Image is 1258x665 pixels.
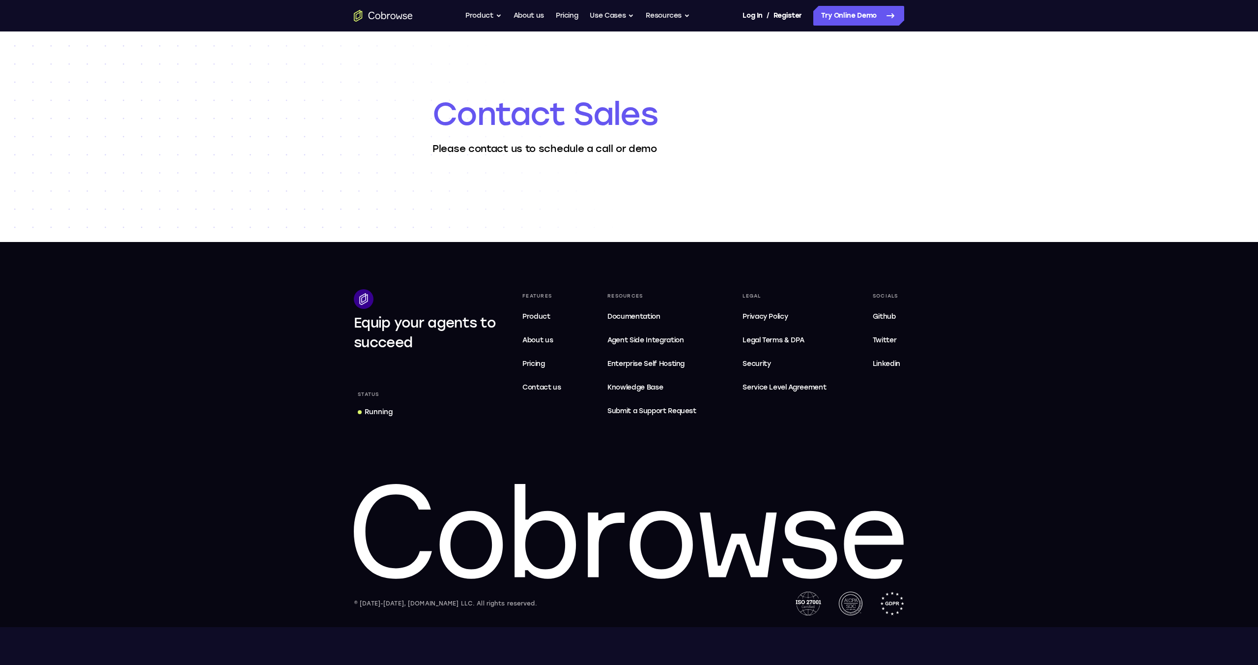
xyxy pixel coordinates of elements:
p: Please contact us to schedule a call or demo [432,142,826,155]
a: About us [514,6,544,26]
a: Pricing [518,354,565,374]
span: Enterprise Self Hosting [607,358,696,370]
span: Knowledge Base [607,383,663,392]
img: ISO [796,592,821,615]
span: Agent Side Integration [607,334,696,346]
a: Github [869,307,904,327]
a: Submit a Support Request [603,401,700,421]
div: Resources [603,289,700,303]
a: Log In [743,6,762,26]
a: Running [354,403,397,421]
img: GDPR [880,592,904,615]
div: Features [518,289,565,303]
div: Running [365,407,393,417]
span: / [767,10,770,22]
button: Resources [646,6,690,26]
a: Privacy Policy [739,307,830,327]
span: Privacy Policy [743,312,788,321]
span: Security [743,360,771,368]
a: Service Level Agreement [739,378,830,397]
a: About us [518,331,565,350]
a: Enterprise Self Hosting [603,354,700,374]
a: Register [773,6,802,26]
a: Go to the home page [354,10,413,22]
div: Socials [869,289,904,303]
span: Github [873,312,896,321]
span: About us [522,336,553,344]
a: Pricing [556,6,578,26]
span: Twitter [873,336,897,344]
span: Product [522,312,550,321]
a: Try Online Demo [813,6,904,26]
span: Submit a Support Request [607,405,696,417]
button: Product [465,6,502,26]
a: Security [739,354,830,374]
a: Knowledge Base [603,378,700,397]
div: © [DATE]-[DATE], [DOMAIN_NAME] LLC. All rights reserved. [354,599,537,608]
span: Service Level Agreement [743,382,826,393]
span: Legal Terms & DPA [743,336,804,344]
span: Documentation [607,312,660,321]
button: Use Cases [590,6,634,26]
a: Linkedin [869,354,904,374]
img: AICPA SOC [839,592,862,615]
a: Documentation [603,307,700,327]
span: Pricing [522,360,545,368]
div: Status [354,388,383,401]
span: Contact us [522,383,561,392]
a: Contact us [518,378,565,397]
span: Linkedin [873,360,900,368]
a: Product [518,307,565,327]
div: Legal [739,289,830,303]
a: Twitter [869,331,904,350]
a: Legal Terms & DPA [739,331,830,350]
span: Equip your agents to succeed [354,314,496,351]
h1: Contact Sales [432,94,826,134]
a: Agent Side Integration [603,331,700,350]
